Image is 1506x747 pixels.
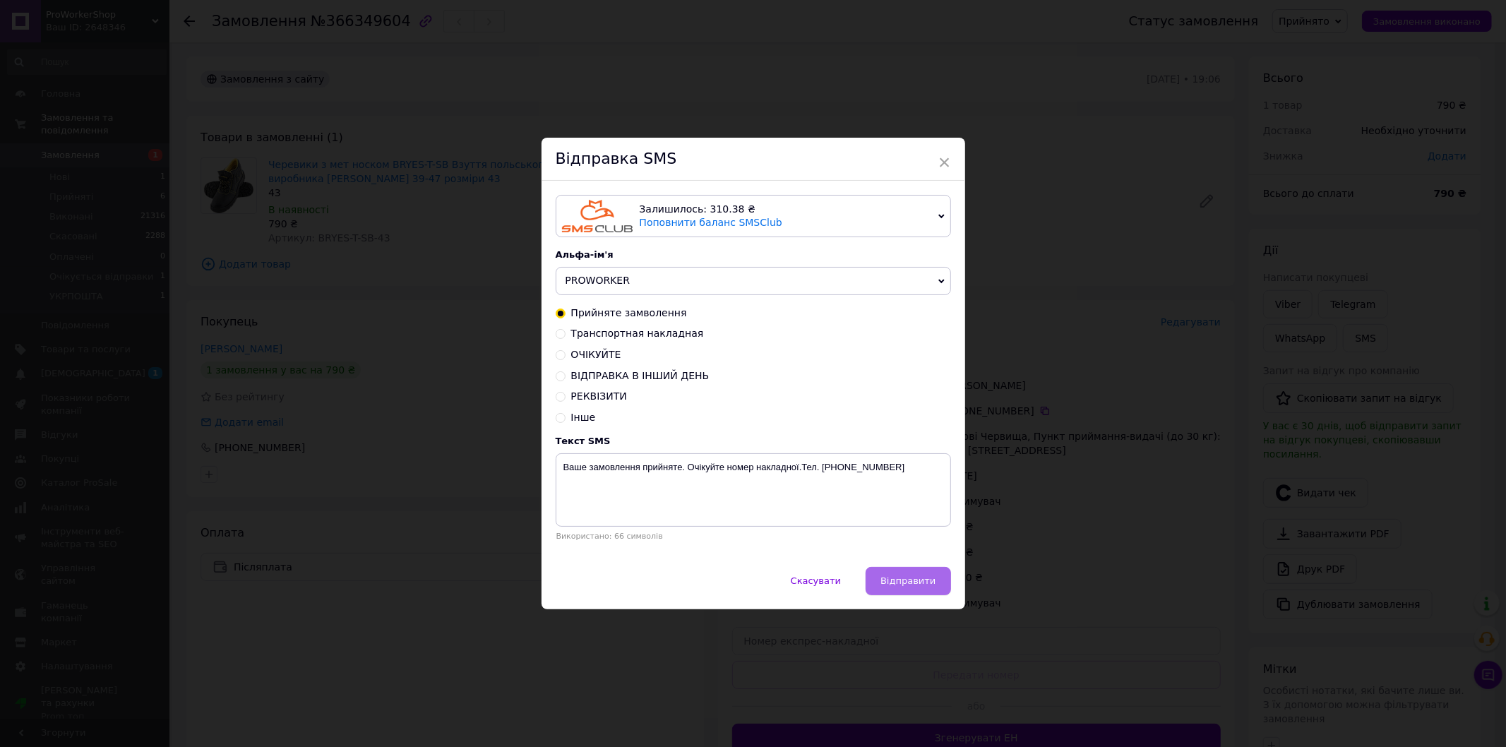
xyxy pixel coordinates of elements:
div: Відправка SMS [542,138,965,181]
button: Відправити [866,567,950,595]
span: РЕКВІЗИТИ [571,390,627,402]
span: Прийняте замволення [571,307,687,318]
button: Скасувати [776,567,856,595]
div: Залишилось: 310.38 ₴ [640,203,933,217]
span: PROWORKER [566,275,631,286]
span: ВІДПРАВКА В ІНШИЙ ДЕНЬ [571,370,710,381]
textarea: Ваше замовлення прийняте. Очікуйте номер накладної.Тел. [PHONE_NUMBER] [556,453,951,527]
span: Альфа-ім'я [556,249,614,260]
span: × [938,150,951,174]
div: Використано: 66 символів [556,532,951,541]
span: Інше [571,412,596,423]
span: Скасувати [791,575,841,586]
div: Текст SMS [556,436,951,446]
span: Транспортная накладная [571,328,704,339]
span: Відправити [880,575,936,586]
a: Поповнити баланс SMSClub [640,217,782,228]
span: ОЧІКУЙТЕ [571,349,621,360]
